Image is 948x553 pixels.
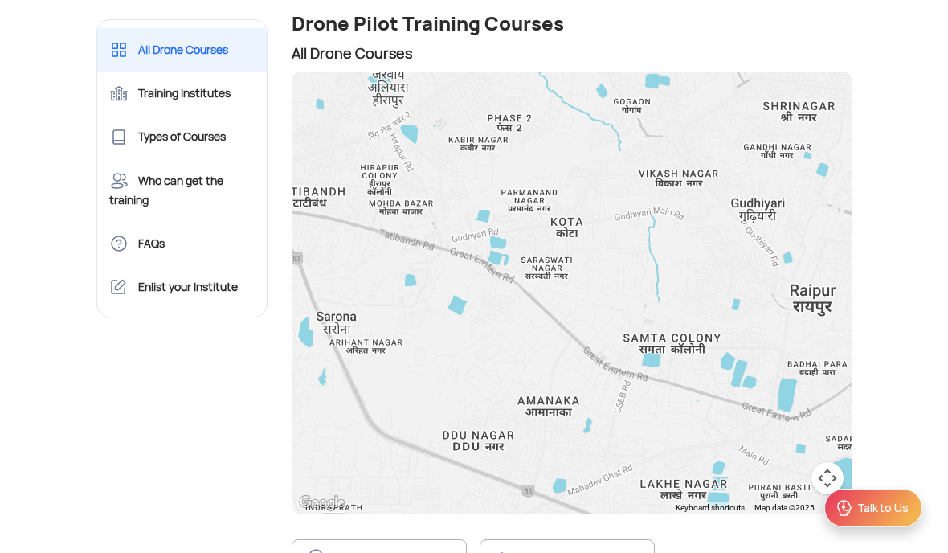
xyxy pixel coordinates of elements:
[97,72,267,115] a: Training Institutes
[292,42,852,65] h2: All Drone Courses
[296,493,349,514] img: Google
[835,498,854,518] img: ic_Support.svg
[754,503,815,512] span: Map data ©2025
[811,462,844,494] button: Map camera controls
[292,12,852,35] h1: Drone Pilot Training Courses
[296,493,349,514] a: Open this area in Google Maps (opens a new window)
[97,265,267,309] a: Enlist your Institute
[97,159,267,222] a: Who can get the training
[97,222,267,265] a: FAQs
[97,115,267,158] a: Types of Courses
[857,500,909,516] div: Talk to Us
[97,28,267,72] a: All Drone Courses
[676,502,745,514] button: Keyboard shortcuts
